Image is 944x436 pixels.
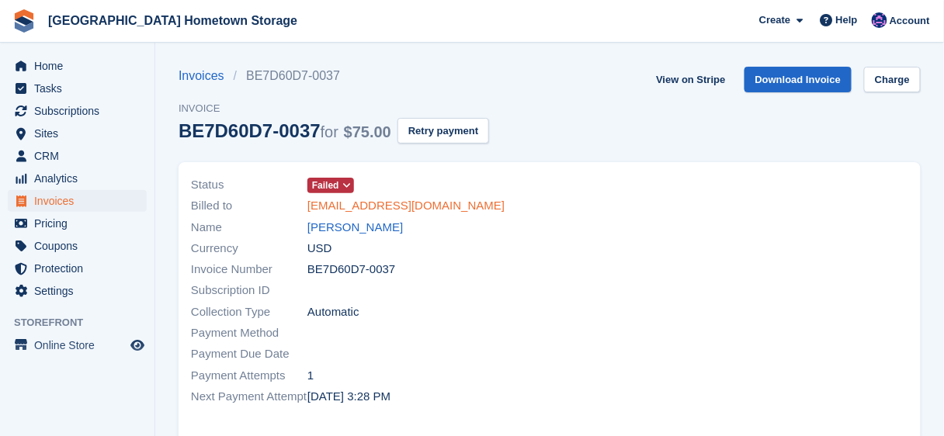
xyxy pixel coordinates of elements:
[8,334,147,356] a: menu
[836,12,858,28] span: Help
[307,388,390,406] time: 2025-10-04 19:28:38 UTC
[34,258,127,279] span: Protection
[179,120,391,141] div: BE7D60D7-0037
[34,168,127,189] span: Analytics
[321,123,338,140] span: for
[34,334,127,356] span: Online Store
[307,219,403,237] a: [PERSON_NAME]
[307,197,505,215] a: [EMAIL_ADDRESS][DOMAIN_NAME]
[34,100,127,122] span: Subscriptions
[179,101,489,116] span: Invoice
[307,176,354,194] a: Failed
[307,261,395,279] span: BE7D60D7-0037
[191,240,307,258] span: Currency
[8,258,147,279] a: menu
[8,235,147,257] a: menu
[179,67,234,85] a: Invoices
[191,345,307,363] span: Payment Due Date
[191,282,307,299] span: Subscription ID
[8,55,147,77] a: menu
[179,67,489,85] nav: breadcrumbs
[307,240,332,258] span: USD
[8,213,147,234] a: menu
[34,280,127,302] span: Settings
[191,388,307,406] span: Next Payment Attempt
[8,190,147,212] a: menu
[191,176,307,194] span: Status
[34,78,127,99] span: Tasks
[344,123,391,140] span: $75.00
[34,190,127,212] span: Invoices
[191,303,307,321] span: Collection Type
[191,367,307,385] span: Payment Attempts
[312,178,339,192] span: Failed
[650,67,731,92] a: View on Stripe
[890,13,930,29] span: Account
[191,324,307,342] span: Payment Method
[34,235,127,257] span: Coupons
[34,213,127,234] span: Pricing
[744,67,852,92] a: Download Invoice
[128,336,147,355] a: Preview store
[191,261,307,279] span: Invoice Number
[307,303,359,321] span: Automatic
[8,78,147,99] a: menu
[759,12,790,28] span: Create
[34,55,127,77] span: Home
[34,145,127,167] span: CRM
[307,367,314,385] span: 1
[42,8,304,33] a: [GEOGRAPHIC_DATA] Hometown Storage
[12,9,36,33] img: stora-icon-8386f47178a22dfd0bd8f6a31ec36ba5ce8667c1dd55bd0f319d3a0aa187defe.svg
[8,123,147,144] a: menu
[397,118,489,144] button: Retry payment
[191,197,307,215] span: Billed to
[8,145,147,167] a: menu
[191,219,307,237] span: Name
[8,168,147,189] a: menu
[34,123,127,144] span: Sites
[872,12,887,28] img: Amy Liposky-Vincent
[8,280,147,302] a: menu
[864,67,921,92] a: Charge
[14,315,154,330] span: Storefront
[8,100,147,122] a: menu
